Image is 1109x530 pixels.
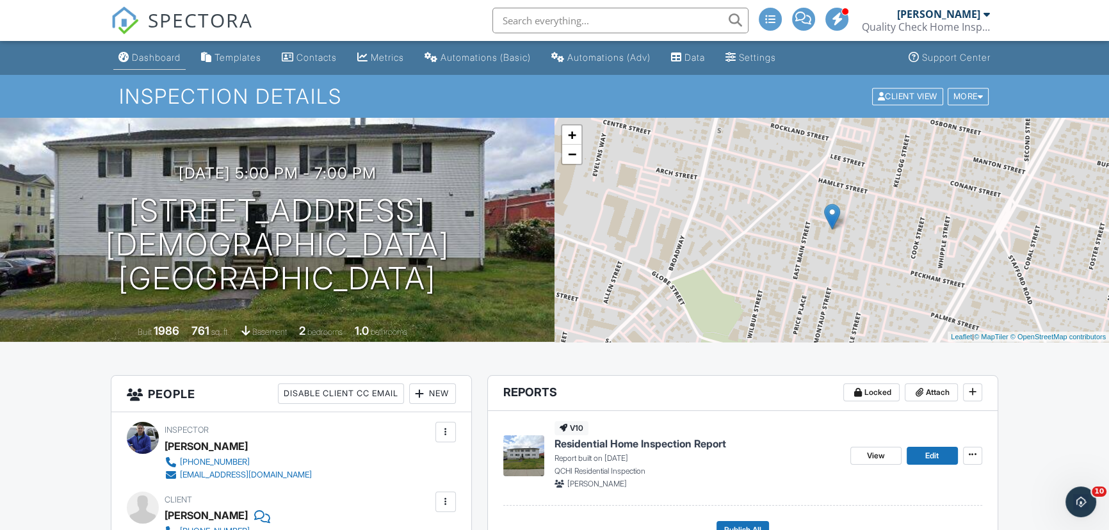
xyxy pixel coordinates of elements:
[897,8,980,20] div: [PERSON_NAME]
[546,46,656,70] a: Automations (Advanced)
[739,52,776,63] div: Settings
[211,327,229,337] span: sq. ft.
[872,88,943,105] div: Client View
[1065,486,1096,517] iframe: Intercom live chat
[948,332,1109,342] div: |
[666,46,710,70] a: Data
[180,457,250,467] div: [PHONE_NUMBER]
[720,46,781,70] a: Settings
[119,85,990,108] h1: Inspection Details
[215,52,261,63] div: Templates
[562,145,581,164] a: Zoom out
[111,6,139,35] img: The Best Home Inspection Software - Spectora
[492,8,749,33] input: Search everything...
[352,46,409,70] a: Metrics
[974,333,1008,341] a: © MapTiler
[165,495,192,504] span: Client
[951,333,972,341] a: Leaflet
[154,324,179,337] div: 1986
[307,327,343,337] span: bedrooms
[1010,333,1106,341] a: © OpenStreetMap contributors
[138,327,152,337] span: Built
[948,88,989,105] div: More
[165,469,312,481] a: [EMAIL_ADDRESS][DOMAIN_NAME]
[922,52,991,63] div: Support Center
[278,383,404,404] div: Disable Client CC Email
[196,46,266,70] a: Templates
[441,52,531,63] div: Automations (Basic)
[355,324,369,337] div: 1.0
[296,52,337,63] div: Contacts
[567,52,651,63] div: Automations (Adv)
[862,20,990,33] div: Quality Check Home Inspection
[409,383,456,404] div: New
[20,194,534,295] h1: [STREET_ADDRESS][DEMOGRAPHIC_DATA] [GEOGRAPHIC_DATA]
[165,437,248,456] div: [PERSON_NAME]
[165,425,209,435] span: Inspector
[252,327,287,337] span: basement
[165,456,312,469] a: [PHONE_NUMBER]
[111,376,471,412] h3: People
[371,327,407,337] span: bathrooms
[191,324,209,337] div: 761
[180,470,312,480] div: [EMAIL_ADDRESS][DOMAIN_NAME]
[277,46,342,70] a: Contacts
[113,46,186,70] a: Dashboard
[1092,486,1106,497] span: 10
[299,324,305,337] div: 2
[684,52,705,63] div: Data
[871,91,946,100] a: Client View
[148,6,253,33] span: SPECTORA
[419,46,536,70] a: Automations (Basic)
[111,17,253,44] a: SPECTORA
[165,506,248,525] div: [PERSON_NAME]
[562,125,581,145] a: Zoom in
[179,165,376,182] h3: [DATE] 5:00 pm - 7:00 pm
[132,52,181,63] div: Dashboard
[371,52,404,63] div: Metrics
[903,46,996,70] a: Support Center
